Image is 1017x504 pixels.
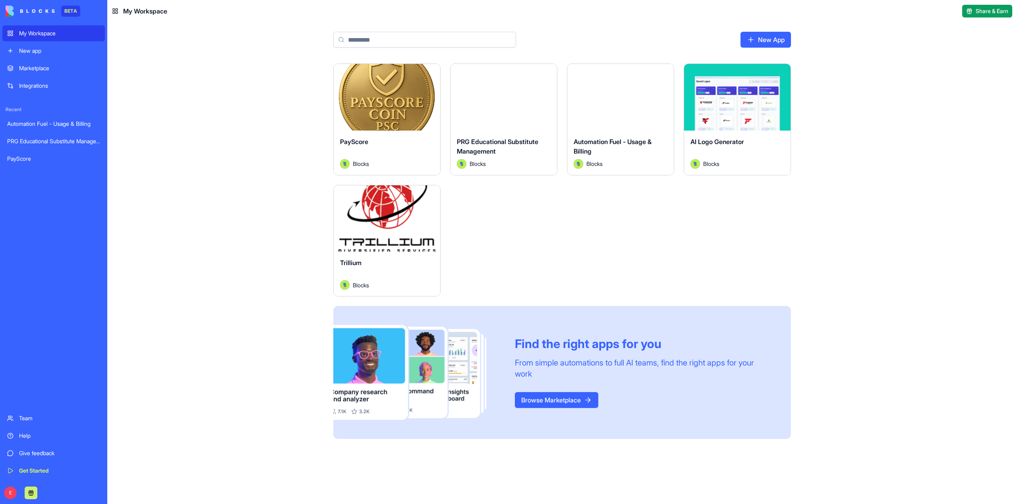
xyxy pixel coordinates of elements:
[353,160,369,168] span: Blocks
[450,63,557,175] a: PRG Educational Substitute ManagementAvatarBlocks
[19,82,100,90] div: Integrations
[340,259,362,267] span: Trillium
[19,432,100,440] div: Help
[457,138,538,155] span: PRG Educational Substitute Management
[7,155,100,163] div: PayScore
[340,138,368,146] span: PayScore
[19,414,100,422] div: Team
[333,325,502,420] img: Frame_181_egmpey.png
[2,60,105,76] a: Marketplace
[19,29,100,37] div: My Workspace
[123,6,167,16] span: My Workspace
[470,160,486,168] span: Blocks
[574,159,583,169] img: Avatar
[703,160,719,168] span: Blocks
[976,7,1008,15] span: Share & Earn
[2,116,105,132] a: Automation Fuel - Usage & Billing
[457,159,466,169] img: Avatar
[2,25,105,41] a: My Workspace
[586,160,603,168] span: Blocks
[340,159,350,169] img: Avatar
[19,47,100,55] div: New app
[2,428,105,444] a: Help
[2,43,105,59] a: New app
[962,5,1012,17] button: Share & Earn
[6,6,55,17] img: logo
[2,445,105,461] a: Give feedback
[690,159,700,169] img: Avatar
[340,280,350,290] img: Avatar
[333,63,441,175] a: PayScoreAvatarBlocks
[61,6,80,17] div: BETA
[2,151,105,167] a: PayScore
[19,449,100,457] div: Give feedback
[515,337,772,351] div: Find the right apps for you
[6,6,80,17] a: BETA
[7,137,100,145] div: PRG Educational Substitute Management
[574,138,652,155] span: Automation Fuel - Usage & Billing
[567,63,674,175] a: Automation Fuel - Usage & BillingAvatarBlocks
[2,133,105,149] a: PRG Educational Substitute Management
[684,63,791,175] a: AI Logo GeneratorAvatarBlocks
[2,463,105,479] a: Get Started
[7,120,100,128] div: Automation Fuel - Usage & Billing
[515,392,598,408] a: Browse Marketplace
[19,64,100,72] div: Marketplace
[515,357,772,379] div: From simple automations to full AI teams, find the right apps for your work
[333,185,441,297] a: TrilliumAvatarBlocks
[353,281,369,289] span: Blocks
[2,106,105,113] span: Recent
[690,138,744,146] span: AI Logo Generator
[741,32,791,48] a: New App
[4,487,17,499] span: E
[19,467,100,475] div: Get Started
[2,78,105,94] a: Integrations
[2,410,105,426] a: Team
